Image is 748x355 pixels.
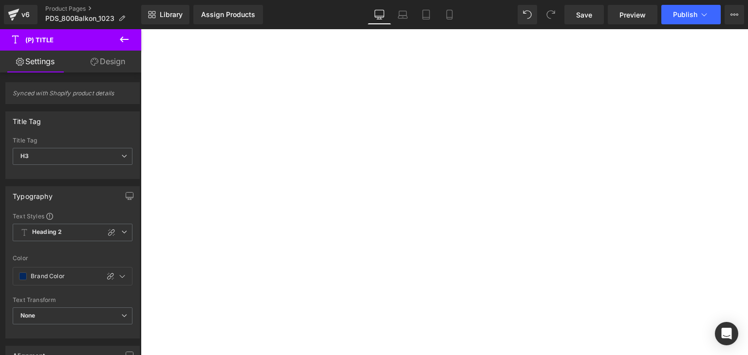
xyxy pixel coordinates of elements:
[608,5,657,24] a: Preview
[414,5,438,24] a: Tablet
[19,8,32,21] div: v6
[13,89,132,104] span: Synced with Shopify product details
[13,112,41,125] div: Title Tag
[32,228,62,236] b: Heading 2
[391,5,414,24] a: Laptop
[4,5,37,24] a: v6
[141,5,189,24] a: New Library
[20,312,36,319] b: None
[368,5,391,24] a: Desktop
[715,322,738,345] div: Open Intercom Messenger
[20,152,29,160] b: H3
[673,11,697,18] span: Publish
[13,297,132,303] div: Text Transform
[13,137,132,144] div: Title Tag
[160,10,183,19] span: Library
[438,5,461,24] a: Mobile
[518,5,537,24] button: Undo
[541,5,561,24] button: Redo
[201,11,255,18] div: Assign Products
[73,51,143,72] a: Design
[13,255,132,262] div: Color
[576,10,592,20] span: Save
[619,10,646,20] span: Preview
[45,15,114,22] span: PDS_800Balkon_1023
[31,271,94,282] input: Color
[13,212,132,220] div: Text Styles
[25,36,54,44] span: (P) Title
[661,5,721,24] button: Publish
[45,5,141,13] a: Product Pages
[13,187,53,200] div: Typography
[725,5,744,24] button: More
